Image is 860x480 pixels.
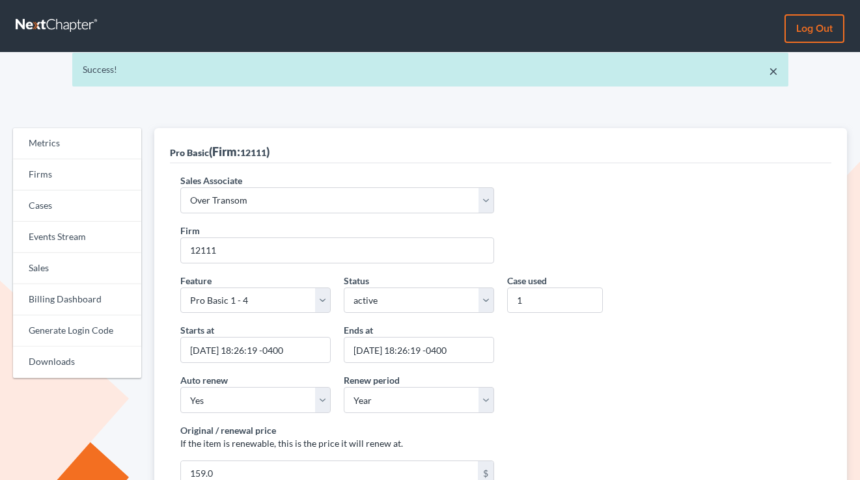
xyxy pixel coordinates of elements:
[180,423,276,437] label: Original / renewal price
[13,159,141,191] a: Firms
[13,222,141,253] a: Events Stream
[83,63,778,76] div: Success!
[13,253,141,284] a: Sales
[240,147,266,158] span: 12111
[13,284,141,315] a: Billing Dashboard
[13,191,141,222] a: Cases
[344,274,369,287] label: Status
[180,174,242,187] label: Sales Associate
[507,274,547,287] label: Case used
[180,437,494,450] p: If the item is renewable, this is the price it will renew at.
[784,14,844,43] a: Log out
[344,323,373,337] label: Ends at
[180,224,200,237] label: Firm
[170,147,209,158] span: Pro Basic
[507,287,603,313] input: 0
[170,144,270,159] div: (Firm: )
[13,128,141,159] a: Metrics
[180,373,228,387] label: Auto renew
[180,237,494,263] input: 1234
[344,373,400,387] label: Renew period
[344,337,494,363] input: MM/DD/YYYY
[13,315,141,347] a: Generate Login Code
[180,274,212,287] label: Feature
[180,323,214,337] label: Starts at
[13,347,141,378] a: Downloads
[180,337,331,363] input: MM/DD/YYYY
[769,63,778,79] a: ×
